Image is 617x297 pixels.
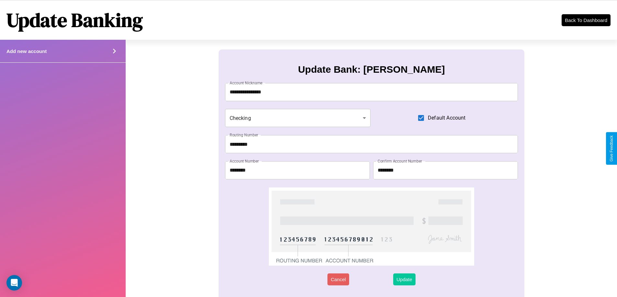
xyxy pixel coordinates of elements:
[6,48,47,54] h4: Add new account
[298,64,445,75] h3: Update Bank: [PERSON_NAME]
[327,273,349,285] button: Cancel
[562,14,611,26] button: Back To Dashboard
[428,114,465,122] span: Default Account
[230,132,258,138] label: Routing Number
[378,158,422,164] label: Confirm Account Number
[230,80,263,86] label: Account Nickname
[225,109,371,127] div: Checking
[6,7,143,33] h1: Update Banking
[6,275,22,291] div: Open Intercom Messenger
[269,187,474,266] img: check
[609,135,614,162] div: Give Feedback
[393,273,415,285] button: Update
[230,158,259,164] label: Account Number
